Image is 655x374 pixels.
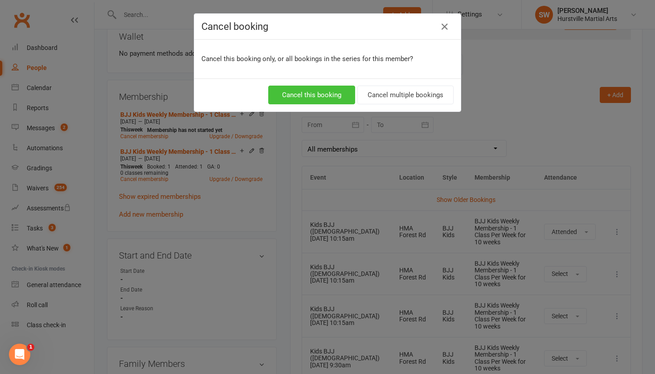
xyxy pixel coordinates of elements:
[9,344,30,365] iframe: Intercom live chat
[357,86,454,104] button: Cancel multiple bookings
[27,344,34,351] span: 1
[201,21,454,32] h4: Cancel booking
[268,86,355,104] button: Cancel this booking
[438,20,452,34] button: Close
[201,53,454,64] p: Cancel this booking only, or all bookings in the series for this member?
